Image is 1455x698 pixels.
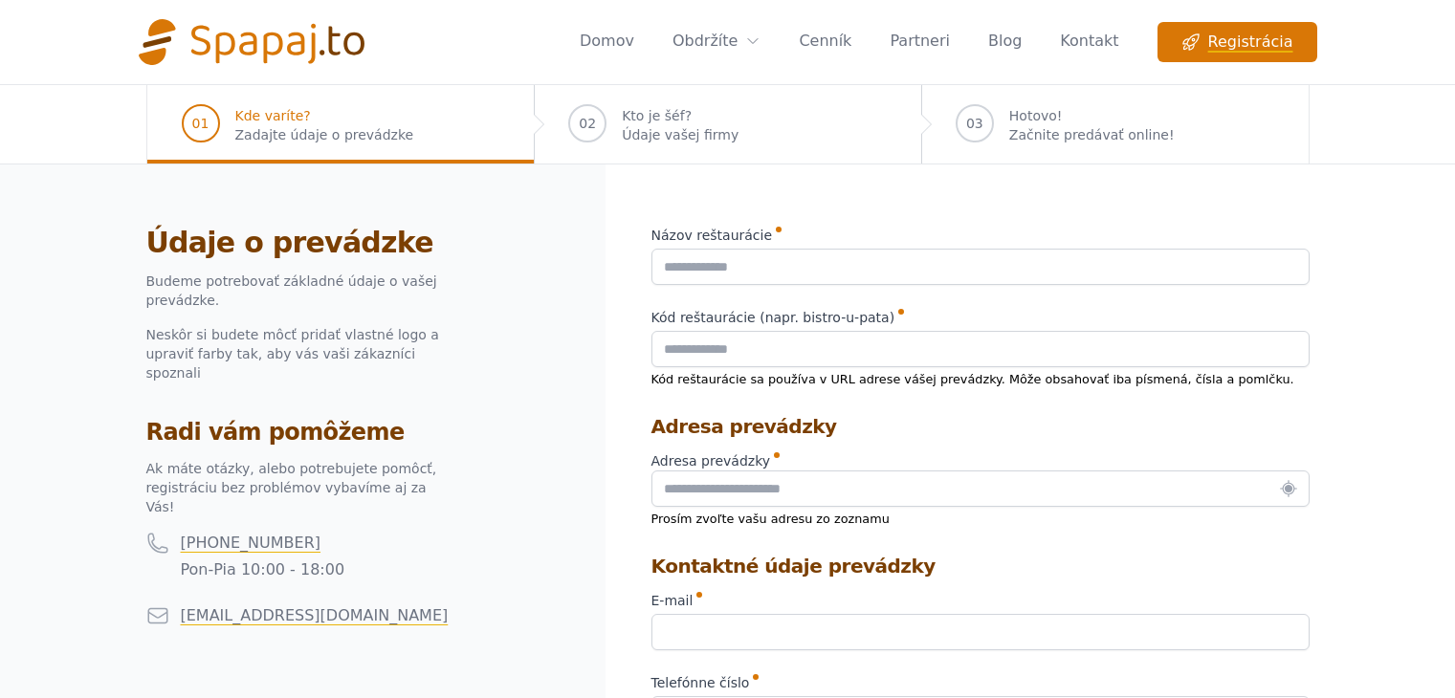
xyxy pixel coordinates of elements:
small: Kód reštaurácie sa používa v URL adrese vášej prevádzky. Môže obsahovať iba písmená, čísla a poml... [651,372,1294,386]
span: Kde varíte? [235,106,414,125]
label: Kód reštaurácie (napr. bistro-u-pata) [651,308,1310,327]
a: 02 Kto je šéf? Údaje vašej firmy [534,85,921,164]
span: Zadajte údaje o prevádzke [235,125,414,144]
nav: Global [139,23,1317,61]
nav: Progress [116,85,1340,164]
a: 01 Kde varíte? Zadajte údaje o prevádzke [147,85,535,164]
a: Cenník [799,22,851,62]
a: Domov [580,22,634,62]
a: Registrácia [1157,22,1317,62]
label: Telefónne číslo [651,673,1310,692]
a: Partneri [890,22,950,62]
a: Obdržíte [672,30,761,53]
span: 03 [966,114,983,133]
label: E-mail [651,591,1310,610]
span: Hotovo! [1009,106,1175,125]
label: Názov reštaurácie [651,226,1310,245]
span: 02 [579,114,596,133]
p: Pon-Pia 10:00 - 18:00 [181,558,345,581]
h2: Radi vám pomôžeme [146,417,560,447]
label: Adresa prevádzky [651,451,1310,470]
p: Ak máte otázky, alebo potrebujete pomôcť, registráciu bez problémov vybavíme aj za Vás! [146,459,452,516]
span: Začnite predávať online! [1009,125,1175,144]
h4: Kontaktné údaje prevádzky [651,553,1310,579]
a: [PHONE_NUMBER] [181,534,321,552]
a: [EMAIL_ADDRESS][DOMAIN_NAME] [181,606,449,624]
span: Registrácia [1181,31,1293,54]
a: Blog [988,22,1022,62]
span: 01 [192,114,209,133]
p: Budeme potrebovať základné údaje o vašej prevádzke. [146,272,452,310]
h2: Údaje o prevádzke [146,226,560,260]
a: Kontakt [1060,22,1118,62]
a: 03 Hotovo! Začnite predávať online! [921,85,1309,164]
span: Kto je šéf? [622,106,739,125]
small: Prosím zvoľte vašu adresu zo zoznamu [651,512,890,526]
h4: Adresa prevádzky [651,413,1310,440]
p: Neskôr si budete môcť pridať vlastné logo a upraviť farby tak, aby vás vaši zákazníci spoznali [146,325,452,382]
span: Údaje vašej firmy [622,125,739,144]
